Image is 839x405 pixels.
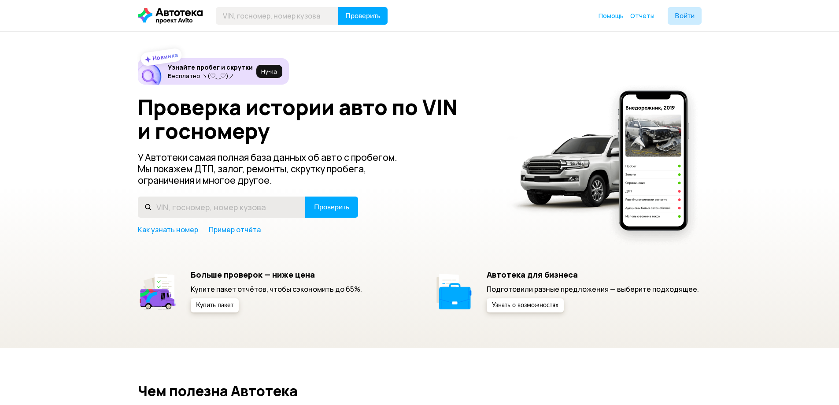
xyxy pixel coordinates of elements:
p: У Автотеки самая полная база данных об авто с пробегом. Мы покажем ДТП, залог, ремонты, скрутку п... [138,152,412,186]
span: Узнать о возможностях [492,302,558,308]
h2: Чем полезна Автотека [138,383,702,399]
a: Отчёты [630,11,654,20]
button: Купить пакет [191,298,239,312]
span: Купить пакет [196,302,233,308]
input: VIN, госномер, номер кузова [216,7,339,25]
span: Войти [675,12,695,19]
h1: Проверка истории авто по VIN и госномеру [138,95,496,143]
h5: Больше проверок — ниже цена [191,270,362,279]
p: Купите пакет отчётов, чтобы сэкономить до 65%. [191,284,362,294]
h5: Автотека для бизнеса [487,270,699,279]
a: Как узнать номер [138,225,198,234]
input: VIN, госномер, номер кузова [138,197,306,218]
button: Проверить [338,7,388,25]
p: Бесплатно ヽ(♡‿♡)ノ [168,72,253,79]
button: Проверить [305,197,358,218]
p: Подготовили разные предложения — выберите подходящее. [487,284,699,294]
strong: Новинка [152,51,178,62]
span: Проверить [314,204,349,211]
a: Пример отчёта [209,225,261,234]
a: Помощь [599,11,624,20]
button: Войти [668,7,702,25]
h6: Узнайте пробег и скрутки [168,63,253,71]
button: Узнать о возможностях [487,298,564,312]
span: Ну‑ка [261,68,277,75]
span: Проверить [345,12,381,19]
